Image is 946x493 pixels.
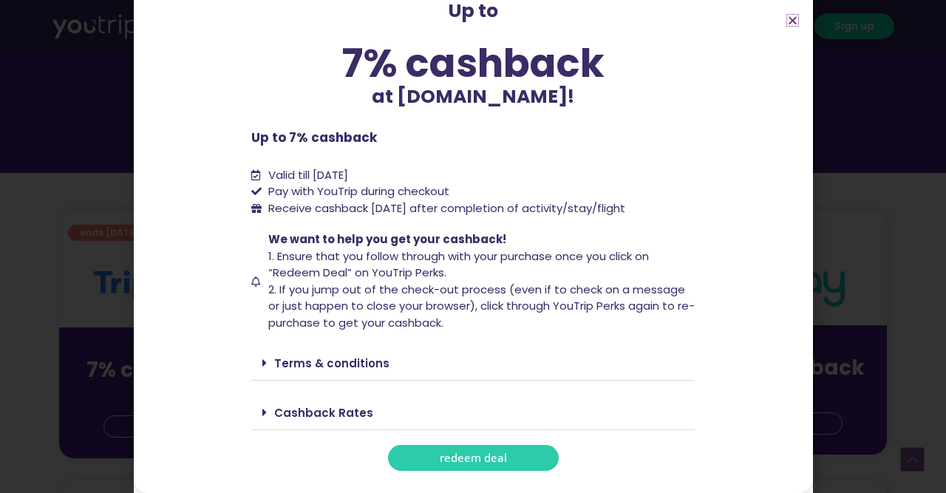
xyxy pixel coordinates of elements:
[268,282,695,330] span: 2. If you jump out of the check-out process (even if to check on a message or just happen to clos...
[274,405,373,421] a: Cashback Rates
[251,83,695,111] p: at [DOMAIN_NAME]!
[268,167,348,183] span: Valid till [DATE]
[268,231,506,247] span: We want to help you get your cashback!
[251,129,377,146] b: Up to 7% cashback
[274,356,389,371] a: Terms & conditions
[787,15,798,26] a: Close
[251,395,695,430] div: Cashback Rates
[265,183,449,200] span: Pay with YouTrip during checkout
[251,346,695,381] div: Terms & conditions
[388,445,559,471] a: redeem deal
[268,200,625,216] span: Receive cashback [DATE] after completion of activity/stay/flight
[440,452,507,463] span: redeem deal
[268,248,649,281] span: 1. Ensure that you follow through with your purchase once you click on “Redeem Deal” on YouTrip P...
[251,44,695,83] div: 7% cashback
